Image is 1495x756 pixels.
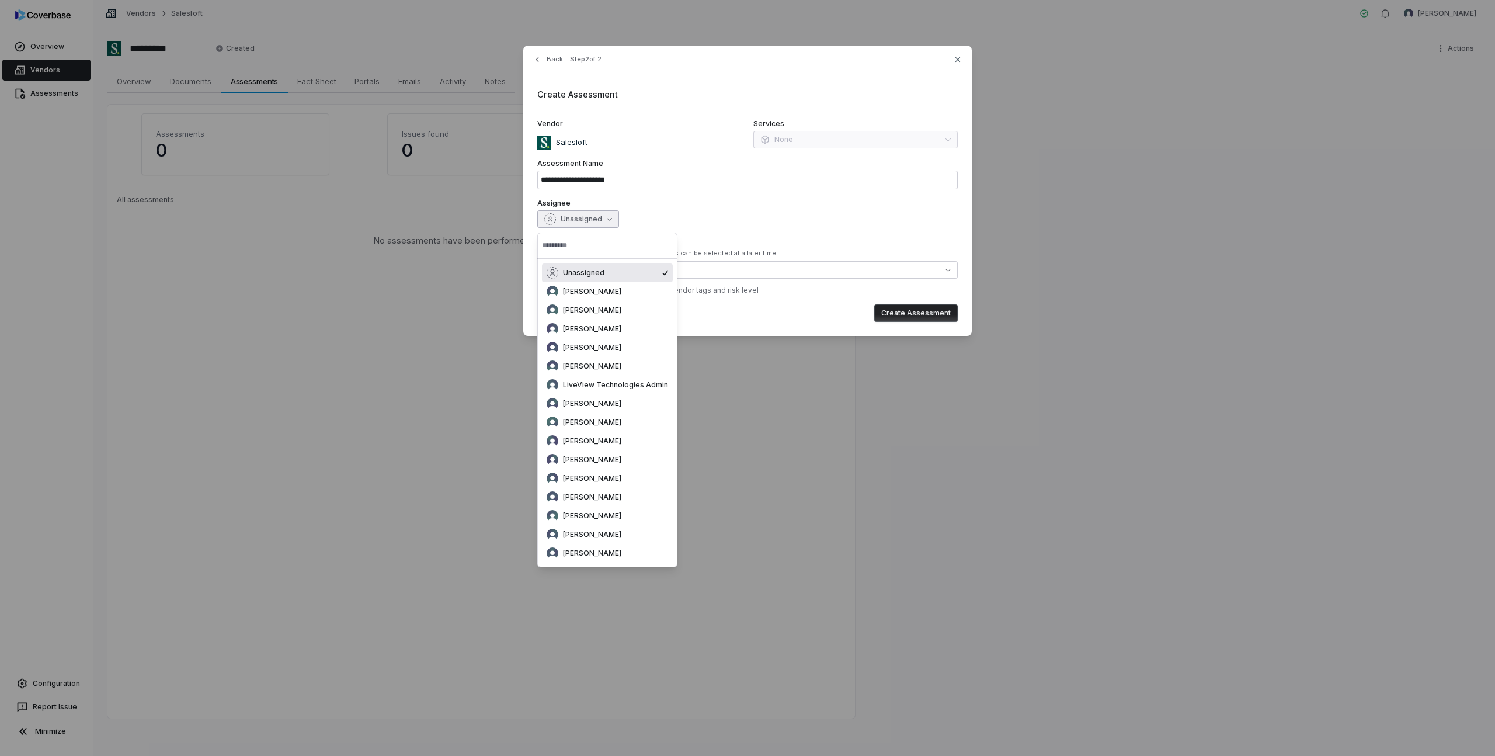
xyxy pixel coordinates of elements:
[537,286,958,295] div: ✓ Auto-selected 1 control set based on vendor tags and risk level
[547,417,558,428] img: Michael Hanks avatar
[563,511,621,521] span: [PERSON_NAME]
[547,360,558,372] img: Karson Fitzgerald avatar
[547,323,558,335] img: Jake Schroeder avatar
[563,324,621,334] span: [PERSON_NAME]
[563,362,621,371] span: [PERSON_NAME]
[563,418,621,427] span: [PERSON_NAME]
[547,510,558,522] img: Sam Bowley avatar
[547,547,558,559] img: Taylor Wetzel avatar
[547,473,558,484] img: Rick Kilgore avatar
[537,199,958,208] label: Assignee
[563,530,621,539] span: [PERSON_NAME]
[563,399,621,408] span: [PERSON_NAME]
[563,436,621,446] span: [PERSON_NAME]
[529,49,566,70] button: Back
[537,159,958,168] label: Assessment Name
[542,263,673,563] div: Suggestions
[547,379,558,391] img: LiveView Technologies Admin avatar
[753,119,958,129] label: Services
[563,455,621,464] span: [PERSON_NAME]
[563,268,604,278] span: Unassigned
[537,249,958,258] div: At least one control set is required, but this can be selected at a later time.
[547,491,558,503] img: Ryan Gurney avatar
[547,342,558,353] img: Jason Nixon avatar
[563,493,621,502] span: [PERSON_NAME]
[570,55,602,64] span: Step 2 of 2
[563,343,621,352] span: [PERSON_NAME]
[563,380,668,390] span: LiveView Technologies Admin
[551,137,587,148] p: Salesloft
[563,287,621,296] span: [PERSON_NAME]
[547,286,558,297] img: Brandon Riding avatar
[563,474,621,483] span: [PERSON_NAME]
[561,214,602,224] span: Unassigned
[537,119,563,129] span: Vendor
[547,304,558,316] img: Brandon Riding avatar
[537,237,958,247] label: Control Sets
[547,398,558,410] img: Marty Breen avatar
[874,304,958,322] button: Create Assessment
[537,89,618,99] span: Create Assessment
[563,306,621,315] span: [PERSON_NAME]
[547,529,558,540] img: Tamara Springle avatar
[547,435,558,447] img: Mike Lewis avatar
[547,454,558,466] img: Mike Phillips avatar
[563,549,621,558] span: [PERSON_NAME]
